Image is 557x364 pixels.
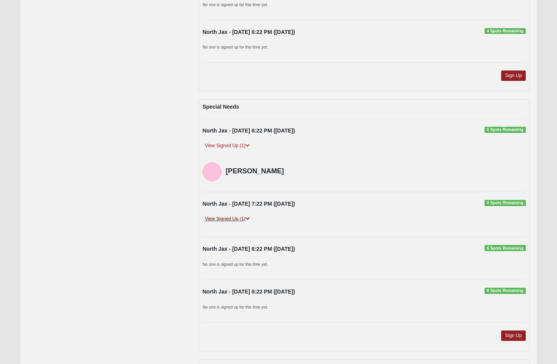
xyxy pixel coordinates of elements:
strong: North Jax - [DATE] 6:22 PM ([DATE]) [202,289,295,295]
strong: Special Needs [202,104,239,110]
a: View Signed Up (1) [202,215,252,223]
h4: [PERSON_NAME] [225,167,302,176]
strong: North Jax - [DATE] 6:22 PM ([DATE]) [202,127,295,134]
img: Hannah Mizell [202,162,222,181]
small: No one is signed up for this time yet. [202,45,268,49]
span: 4 Spots Remaining [485,28,526,34]
small: No one is signed up for this time yet. [202,2,268,7]
small: No one is signed up for this time yet. [202,305,268,309]
span: 5 Spots Remaining [485,200,526,206]
strong: North Jax - [DATE] 6:22 PM ([DATE]) [202,246,295,252]
strong: North Jax - [DATE] 6:22 PM ([DATE]) [202,29,295,35]
a: Sign Up [501,70,526,81]
span: 6 Spots Remaining [485,245,526,251]
a: Sign Up [501,330,526,341]
small: No one is signed up for this time yet. [202,262,268,267]
span: 6 Spots Remaining [485,288,526,294]
span: 5 Spots Remaining [485,127,526,133]
a: View Signed Up (1) [202,142,252,150]
strong: North Jax - [DATE] 7:22 PM ([DATE]) [202,201,295,207]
